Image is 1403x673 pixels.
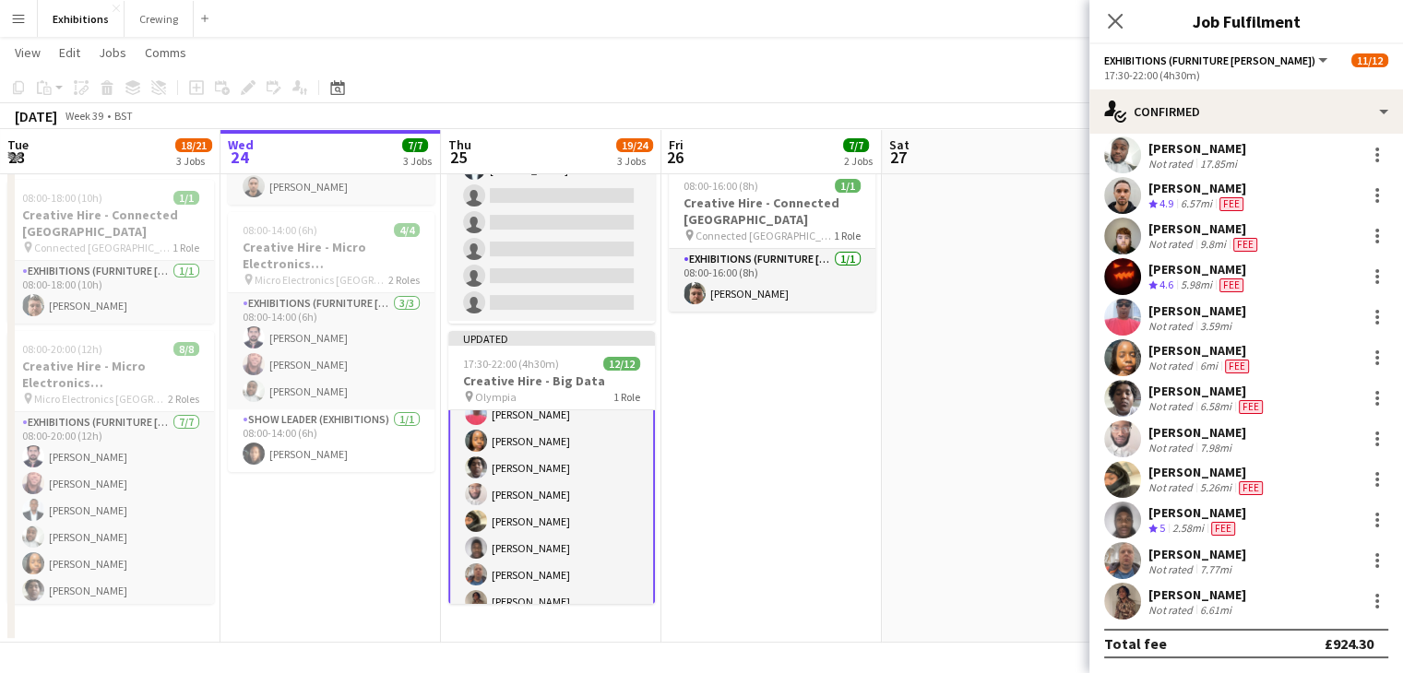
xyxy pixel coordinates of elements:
[1148,424,1246,441] div: [PERSON_NAME]
[52,41,88,65] a: Edit
[172,241,199,254] span: 1 Role
[7,261,214,324] app-card-role: Exhibitions (Furniture [PERSON_NAME])1/108:00-18:00 (10h)[PERSON_NAME]
[1148,261,1247,277] div: [PERSON_NAME]
[448,136,471,153] span: Thu
[1104,53,1330,67] button: Exhibitions (Furniture [PERSON_NAME])
[1148,237,1196,252] div: Not rated
[38,1,125,37] button: Exhibitions
[1159,277,1173,291] span: 4.6
[1089,89,1403,134] div: Confirmed
[844,154,873,168] div: 2 Jobs
[59,44,80,61] span: Edit
[1148,562,1196,576] div: Not rated
[1196,359,1221,373] div: 6mi
[1104,68,1388,82] div: 17:30-22:00 (4h30m)
[22,191,102,205] span: 08:00-18:00 (10h)
[394,223,420,237] span: 4/4
[613,390,640,404] span: 1 Role
[137,41,194,65] a: Comms
[1221,359,1253,373] div: Crew has different fees then in role
[603,357,640,371] span: 12/12
[5,147,29,168] span: 23
[228,293,434,409] app-card-role: Exhibitions (Furniture [PERSON_NAME])3/308:00-14:00 (6h)[PERSON_NAME][PERSON_NAME][PERSON_NAME]
[889,136,910,153] span: Sat
[1196,603,1235,617] div: 6.61mi
[886,147,910,168] span: 27
[1219,197,1243,211] span: Fee
[1104,634,1167,653] div: Total fee
[114,109,133,123] div: BST
[1239,481,1263,495] span: Fee
[1351,53,1388,67] span: 11/12
[1207,521,1239,537] div: Crew has different fees then in role
[125,1,194,37] button: Crewing
[7,180,214,324] app-job-card: 08:00-18:00 (10h)1/1Creative Hire - Connected [GEOGRAPHIC_DATA] Connected [GEOGRAPHIC_DATA]1 Role...
[1148,480,1196,495] div: Not rated
[228,239,434,272] h3: Creative Hire - Micro Electronics [GEOGRAPHIC_DATA] - [PERSON_NAME]
[7,207,214,240] h3: Creative Hire - Connected [GEOGRAPHIC_DATA]
[1148,603,1196,617] div: Not rated
[1219,278,1243,292] span: Fee
[669,168,875,312] div: 08:00-16:00 (8h)1/1Creative Hire - Connected [GEOGRAPHIC_DATA] Connected [GEOGRAPHIC_DATA]1 RoleE...
[1148,220,1261,237] div: [PERSON_NAME]
[7,412,214,635] app-card-role: Exhibitions (Furniture [PERSON_NAME])7/708:00-20:00 (12h)[PERSON_NAME][PERSON_NAME][PERSON_NAME][...
[61,109,107,123] span: Week 39
[1196,157,1241,171] div: 17.85mi
[1148,180,1247,196] div: [PERSON_NAME]
[1148,302,1246,319] div: [PERSON_NAME]
[1196,319,1235,333] div: 3.59mi
[225,147,254,168] span: 24
[669,136,684,153] span: Fri
[7,331,214,604] app-job-card: 08:00-20:00 (12h)8/8Creative Hire - Micro Electronics [GEOGRAPHIC_DATA] - [PERSON_NAME] Micro Ele...
[448,331,655,346] div: Updated
[834,229,861,242] span: 1 Role
[145,44,186,61] span: Comms
[684,179,758,193] span: 08:00-16:00 (8h)
[15,107,57,125] div: [DATE]
[1325,634,1373,653] div: £924.30
[1148,157,1196,171] div: Not rated
[835,179,861,193] span: 1/1
[1104,53,1315,67] span: Exhibitions (Furniture Porter)
[1196,480,1235,495] div: 5.26mi
[402,138,428,152] span: 7/7
[228,212,434,472] div: 08:00-14:00 (6h)4/4Creative Hire - Micro Electronics [GEOGRAPHIC_DATA] - [PERSON_NAME] Micro Elec...
[669,195,875,228] h3: Creative Hire - Connected [GEOGRAPHIC_DATA]
[15,44,41,61] span: View
[175,138,212,152] span: 18/21
[176,154,211,168] div: 3 Jobs
[1216,277,1247,293] div: Crew has different fees then in role
[1196,399,1235,414] div: 6.58mi
[1148,546,1246,562] div: [PERSON_NAME]
[1235,399,1266,414] div: Crew has different fees then in role
[7,358,214,391] h3: Creative Hire - Micro Electronics [GEOGRAPHIC_DATA] - [PERSON_NAME]
[168,392,199,406] span: 2 Roles
[228,409,434,472] app-card-role: Show Leader (Exhibitions)1/108:00-14:00 (6h)[PERSON_NAME]
[448,372,655,389] h3: Creative Hire - Big Data
[448,331,655,604] app-job-card: Updated17:30-22:00 (4h30m)12/12Creative Hire - Big Data Olympia1 Role[PERSON_NAME][PERSON_NAME][P...
[616,138,653,152] span: 19/24
[617,154,652,168] div: 3 Jobs
[666,147,684,168] span: 26
[1216,196,1247,212] div: Crew has different fees then in role
[1148,319,1196,333] div: Not rated
[475,390,517,404] span: Olympia
[7,41,48,65] a: View
[1148,504,1246,521] div: [PERSON_NAME]
[1148,586,1246,603] div: [PERSON_NAME]
[1148,464,1266,480] div: [PERSON_NAME]
[243,223,317,237] span: 08:00-14:00 (6h)
[1148,399,1196,414] div: Not rated
[448,51,655,324] div: 16:30-22:00 (5h30m)6/11Creative Hire - Micro Electronics [GEOGRAPHIC_DATA] - [PERSON_NAME] Micro ...
[1177,196,1216,212] div: 6.57mi
[34,392,168,406] span: Micro Electronics [GEOGRAPHIC_DATA] - [PERSON_NAME]
[669,249,875,312] app-card-role: Exhibitions (Furniture [PERSON_NAME])1/108:00-16:00 (8h)[PERSON_NAME]
[1233,238,1257,252] span: Fee
[1225,360,1249,373] span: Fee
[1239,400,1263,414] span: Fee
[1169,521,1207,537] div: 2.58mi
[1089,9,1403,33] h3: Job Fulfilment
